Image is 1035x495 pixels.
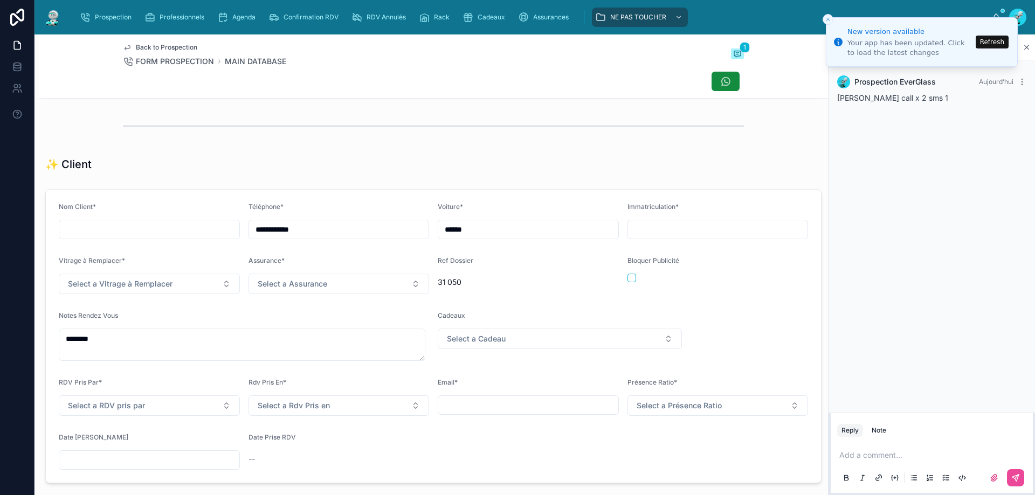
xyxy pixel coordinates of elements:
div: scrollable content [71,5,992,29]
span: Prospection EverGlass [854,76,936,87]
span: Cadeaux [438,311,465,319]
a: Professionnels [141,8,212,27]
img: App logo [43,9,63,26]
span: Cadeaux [478,13,505,22]
span: Vitrage à Remplacer* [59,256,125,264]
button: Select Button [438,329,682,349]
a: MAIN DATABASE [225,56,286,67]
span: Voiture* [438,203,463,211]
a: FORM PROSPECTION [123,56,214,67]
span: Confirmation RDV [284,13,339,22]
button: Select Button [249,274,430,294]
span: Select a Assurance [258,278,327,289]
span: Select a Cadeau [447,333,506,344]
a: Back to Prospection [123,43,197,52]
span: RDV Annulés [367,13,406,22]
span: NE PAS TOUCHER [610,13,666,22]
span: Ref Dossier [438,256,473,264]
a: Rack [416,8,457,27]
div: Your app has been updated. Click to load the latest changes [847,38,972,58]
span: Select a Présence Ratio [637,400,722,411]
span: Nom Client* [59,203,96,211]
span: RDV Pris Par* [59,378,102,386]
a: Agenda [214,8,263,27]
span: Select a Vitrage à Remplacer [68,278,172,289]
span: Téléphone* [249,203,284,211]
span: Assurance* [249,256,285,264]
span: Date [PERSON_NAME] [59,433,128,441]
span: 31 050 [438,277,619,288]
button: Close toast [823,14,833,25]
span: Notes Rendez Vous [59,311,118,319]
span: Prospection [95,13,132,22]
button: Select Button [59,395,240,416]
button: Select Button [59,274,240,294]
span: Back to Prospection [136,43,197,52]
div: Note [872,426,886,435]
a: Assurances [515,8,576,27]
button: Refresh [976,36,1009,48]
span: Date Prise RDV [249,433,296,441]
span: Présence Ratio* [627,378,677,386]
a: Confirmation RDV [265,8,346,27]
span: Professionnels [160,13,204,22]
span: Aujourd’hui [979,78,1013,86]
span: [PERSON_NAME] call x 2 sms 1 [837,93,948,102]
button: Select Button [627,395,809,416]
span: Select a RDV pris par [68,400,145,411]
button: Select Button [249,395,430,416]
div: New version available [847,26,972,37]
a: RDV Annulés [348,8,413,27]
a: NE PAS TOUCHER [592,8,688,27]
span: 1 [740,42,750,53]
button: 1 [731,48,744,61]
button: Reply [837,424,863,437]
span: Rdv Pris En* [249,378,286,386]
span: Assurances [533,13,569,22]
span: -- [249,454,255,464]
span: FORM PROSPECTION [136,56,214,67]
span: Bloquer Publicité [627,256,679,264]
a: Cadeaux [459,8,513,27]
span: Agenda [232,13,256,22]
span: Select a Rdv Pris en [258,400,330,411]
button: Note [867,424,891,437]
a: Prospection [77,8,139,27]
span: Rack [434,13,450,22]
span: Email* [438,378,458,386]
span: Immatriculation* [627,203,679,211]
h1: ✨ Client [45,157,92,172]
